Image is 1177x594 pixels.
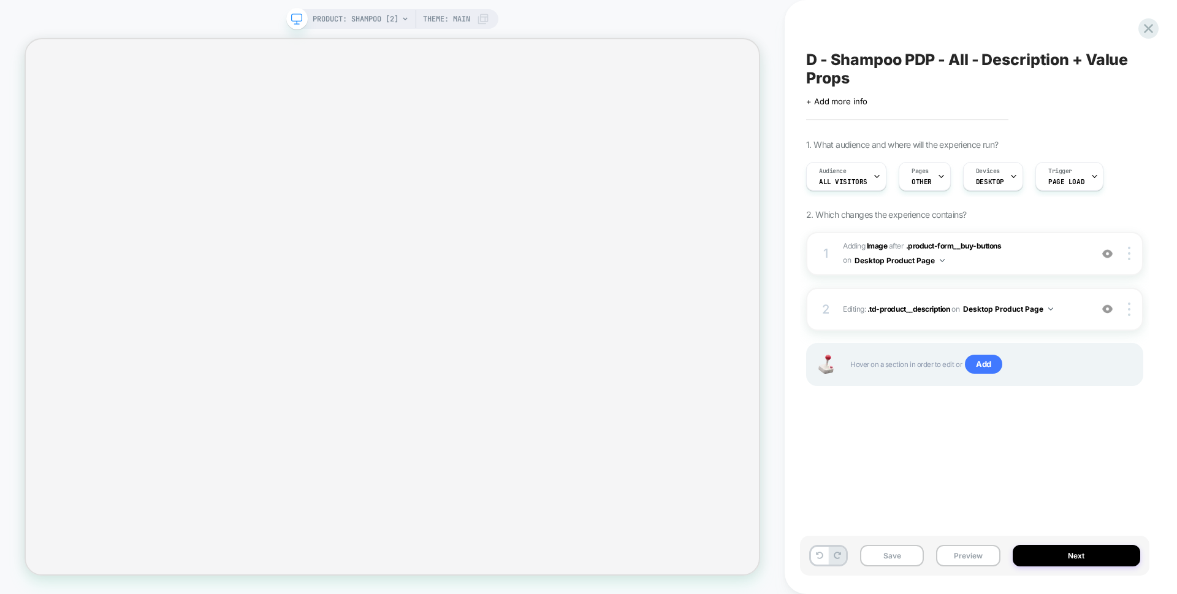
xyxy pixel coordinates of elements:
span: .td-product__description [867,304,950,314]
div: 1 [820,242,832,264]
span: Pages [912,167,929,175]
img: close [1128,247,1130,260]
span: Page Load [1048,177,1084,186]
img: down arrow [940,259,945,262]
button: Desktop Product Page [963,301,1053,317]
img: down arrow [1048,307,1053,310]
span: 2. Which changes the experience contains? [806,209,966,220]
button: Desktop Product Page [855,253,945,268]
img: crossed eye [1102,249,1113,259]
button: Save [860,545,924,566]
span: 1. What audience and where will the experience run? [806,139,998,150]
div: 2 [820,298,832,320]
span: Audience [819,167,847,175]
span: Adding [843,241,887,250]
span: Devices [976,167,1000,175]
span: DESKTOP [976,177,1004,186]
span: Hover on a section in order to edit or [850,355,1130,374]
button: Preview [936,545,1000,566]
span: D - Shampoo PDP - All - Description + Value Props [806,50,1143,87]
img: crossed eye [1102,304,1113,314]
b: Image [867,241,888,250]
span: Add [965,355,1002,374]
span: AFTER [889,241,904,250]
span: Editing : [843,301,1085,317]
span: PRODUCT: Shampoo [2] [313,9,398,29]
span: OTHER [912,177,932,186]
span: on [843,253,851,267]
span: .product-form__buy-buttons [906,241,1002,250]
span: on [951,303,959,316]
span: All Visitors [819,177,867,186]
span: Theme: MAIN [423,9,470,29]
span: + Add more info [806,96,867,106]
span: Trigger [1048,167,1072,175]
img: close [1128,303,1130,316]
button: Next [1013,545,1141,566]
img: Joystick [813,355,838,374]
